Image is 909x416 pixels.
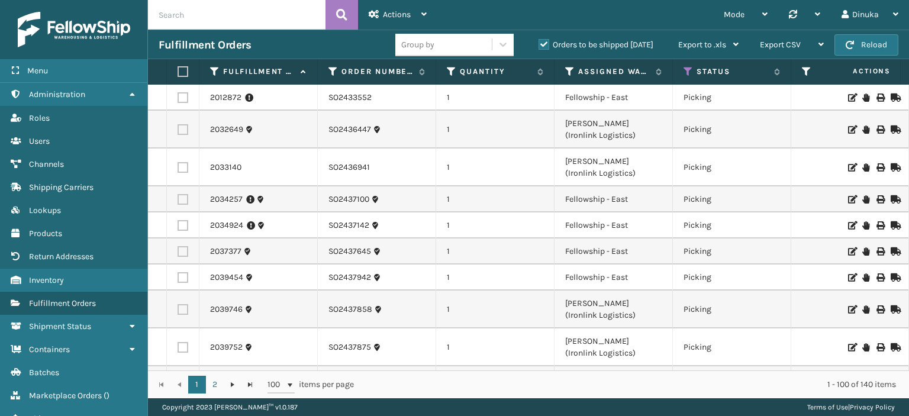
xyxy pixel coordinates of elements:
[862,195,869,204] i: On Hold
[673,238,791,265] td: Picking
[876,195,884,204] i: Print BOL
[724,9,744,20] span: Mode
[807,403,848,411] a: Terms of Use
[891,163,898,172] i: Mark as Shipped
[555,186,673,212] td: Fellowship - East
[210,162,241,173] a: 2033140
[328,341,371,353] a: SO2437875
[401,38,434,51] div: Group by
[876,247,884,256] i: Print BOL
[328,272,371,283] a: SO2437942
[210,92,241,104] a: 2012872
[246,380,255,389] span: Go to the last page
[891,247,898,256] i: Mark as Shipped
[876,125,884,134] i: Print BOL
[876,273,884,282] i: Print BOL
[370,379,896,391] div: 1 - 100 of 140 items
[210,246,241,257] a: 2037377
[29,113,50,123] span: Roles
[673,265,791,291] td: Picking
[27,66,48,76] span: Menu
[862,305,869,314] i: On Hold
[673,111,791,149] td: Picking
[848,305,855,314] i: Edit
[210,220,243,231] a: 2034924
[876,305,884,314] i: Print BOL
[104,391,109,401] span: ( )
[697,66,768,77] label: Status
[848,247,855,256] i: Edit
[210,272,243,283] a: 2039454
[673,328,791,366] td: Picking
[876,93,884,102] i: Print BOL
[555,111,673,149] td: [PERSON_NAME] (Ironlink Logistics)
[555,366,673,392] td: Fellowship - East
[862,273,869,282] i: On Hold
[834,34,898,56] button: Reload
[29,228,62,238] span: Products
[673,149,791,186] td: Picking
[555,265,673,291] td: Fellowship - East
[555,328,673,366] td: [PERSON_NAME] (Ironlink Logistics)
[460,66,531,77] label: Quantity
[224,376,241,394] a: Go to the next page
[328,246,371,257] a: SO2437645
[436,291,555,328] td: 1
[539,40,653,50] label: Orders to be shipped [DATE]
[850,403,895,411] a: Privacy Policy
[188,376,206,394] a: 1
[876,343,884,351] i: Print BOL
[210,304,243,315] a: 2039746
[862,221,869,230] i: On Hold
[862,93,869,102] i: On Hold
[848,163,855,172] i: Edit
[328,124,371,136] a: SO2436447
[241,376,259,394] a: Go to the last page
[862,247,869,256] i: On Hold
[848,125,855,134] i: Edit
[206,376,224,394] a: 2
[555,149,673,186] td: [PERSON_NAME] (Ironlink Logistics)
[267,376,354,394] span: items per page
[29,136,50,146] span: Users
[891,125,898,134] i: Mark as Shipped
[673,212,791,238] td: Picking
[678,40,726,50] span: Export to .xls
[29,321,91,331] span: Shipment Status
[328,194,369,205] a: SO2437100
[555,85,673,111] td: Fellowship - East
[815,62,898,81] span: Actions
[891,221,898,230] i: Mark as Shipped
[436,328,555,366] td: 1
[267,379,285,391] span: 100
[210,194,243,205] a: 2034257
[876,163,884,172] i: Print BOL
[555,291,673,328] td: [PERSON_NAME] (Ironlink Logistics)
[436,265,555,291] td: 1
[162,398,298,416] p: Copyright 2023 [PERSON_NAME]™ v 1.0.187
[328,304,372,315] a: SO2437858
[891,343,898,351] i: Mark as Shipped
[29,275,64,285] span: Inventory
[29,391,102,401] span: Marketplace Orders
[210,124,243,136] a: 2032649
[29,205,61,215] span: Lookups
[848,221,855,230] i: Edit
[436,149,555,186] td: 1
[436,212,555,238] td: 1
[29,344,70,354] span: Containers
[760,40,801,50] span: Export CSV
[18,12,130,47] img: logo
[891,273,898,282] i: Mark as Shipped
[578,66,650,77] label: Assigned Warehouse
[29,298,96,308] span: Fulfillment Orders
[807,398,895,416] div: |
[159,38,251,52] h3: Fulfillment Orders
[436,366,555,392] td: 1
[341,66,413,77] label: Order Number
[891,195,898,204] i: Mark as Shipped
[436,186,555,212] td: 1
[223,66,295,77] label: Fulfillment Order Id
[228,380,237,389] span: Go to the next page
[436,238,555,265] td: 1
